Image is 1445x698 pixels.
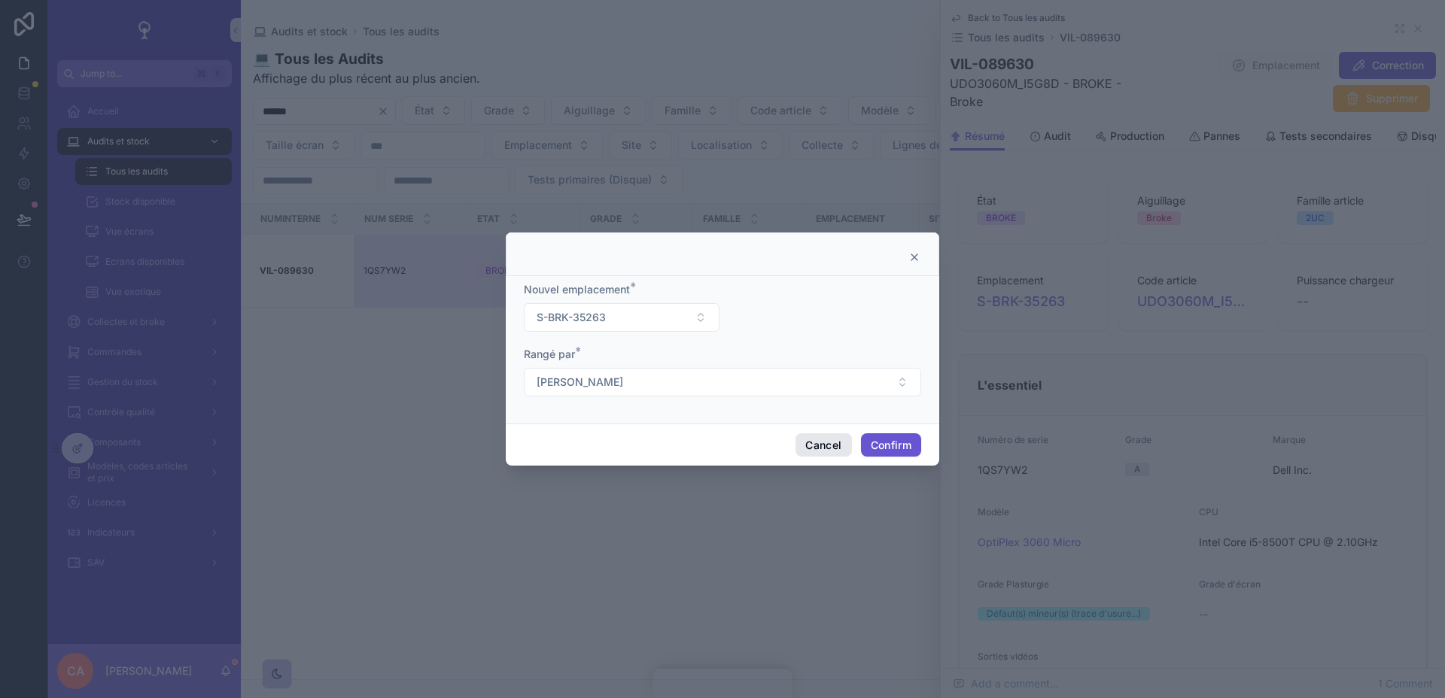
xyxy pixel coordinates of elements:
[524,303,719,332] button: Select Button
[524,368,921,396] button: Select Button
[524,347,575,360] span: Rangé par
[537,310,606,325] span: S-BRK-35263
[796,433,851,457] button: Cancel
[524,283,630,296] span: Nouvel emplacement
[537,375,623,390] span: [PERSON_NAME]
[861,433,921,457] button: Confirm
